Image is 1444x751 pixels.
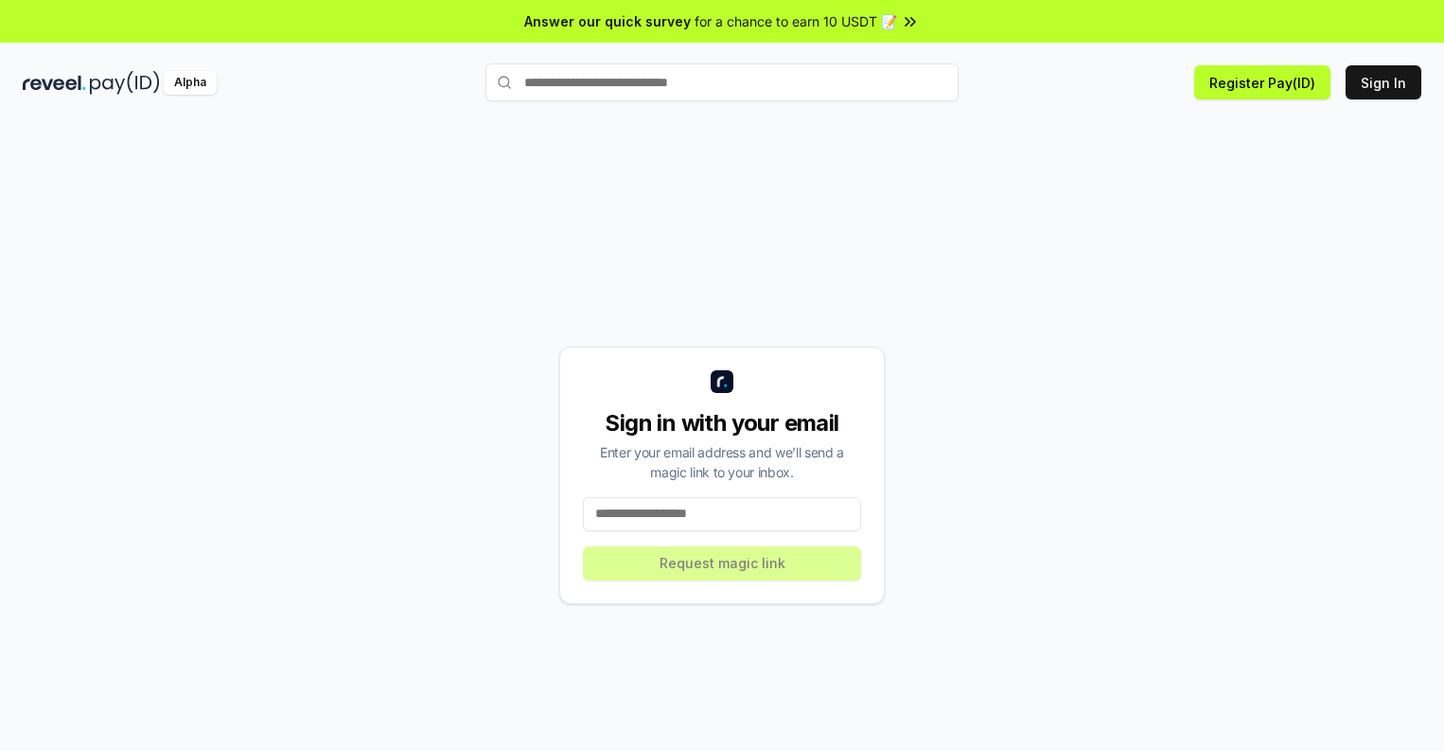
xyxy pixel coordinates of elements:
img: logo_small [711,370,733,393]
span: Answer our quick survey [524,11,691,31]
div: Enter your email address and we’ll send a magic link to your inbox. [583,442,861,482]
img: reveel_dark [23,71,86,95]
img: pay_id [90,71,160,95]
span: for a chance to earn 10 USDT 📝 [695,11,897,31]
button: Sign In [1346,65,1421,99]
button: Register Pay(ID) [1194,65,1330,99]
div: Alpha [164,71,217,95]
div: Sign in with your email [583,408,861,438]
